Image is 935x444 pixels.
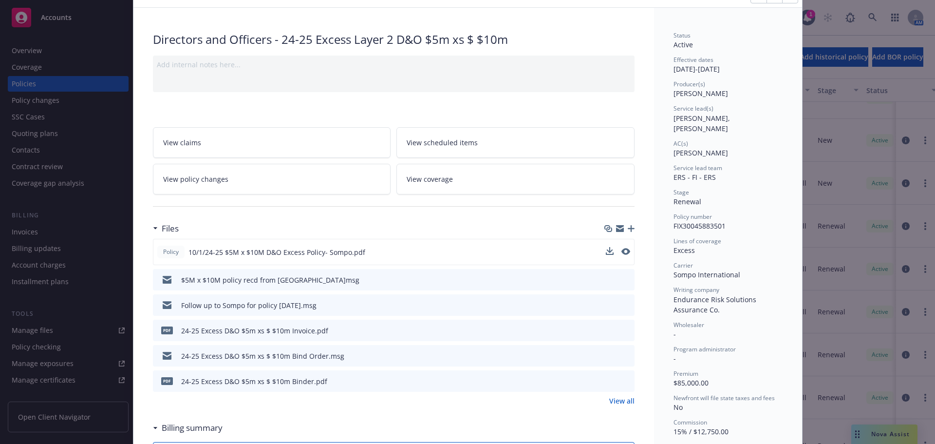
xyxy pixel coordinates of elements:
[673,188,689,196] span: Stage
[673,164,722,172] span: Service lead team
[673,237,721,245] span: Lines of coverage
[622,275,631,285] button: preview file
[622,351,631,361] button: preview file
[606,275,614,285] button: download file
[673,114,732,133] span: [PERSON_NAME], [PERSON_NAME]
[673,245,783,255] div: Excess
[153,422,223,434] div: Billing summary
[621,248,630,255] button: preview file
[181,326,328,336] div: 24-25 Excess D&O $5m xs $ $10m Invoice.pdf
[162,222,179,235] h3: Files
[673,31,691,39] span: Status
[162,422,223,434] h3: Billing summary
[673,212,712,221] span: Policy number
[673,56,713,64] span: Effective dates
[673,104,713,113] span: Service lead(s)
[673,378,709,387] span: $85,000.00
[163,174,228,184] span: View policy changes
[673,80,705,88] span: Producer(s)
[673,139,688,148] span: AC(s)
[407,137,478,148] span: View scheduled items
[673,345,736,353] span: Program administrator
[606,300,614,310] button: download file
[673,321,704,329] span: Wholesaler
[673,221,726,231] span: FIX30045883501
[163,137,201,148] span: View claims
[673,261,693,270] span: Carrier
[673,329,676,339] span: -
[606,247,614,257] button: download file
[622,376,631,386] button: preview file
[396,127,635,158] a: View scheduled items
[153,127,391,158] a: View claims
[673,56,783,74] div: [DATE] - [DATE]
[673,403,683,412] span: No
[673,148,728,157] span: [PERSON_NAME]
[673,270,740,279] span: Sompo International
[673,394,775,402] span: Newfront will file state taxes and fees
[673,89,728,98] span: [PERSON_NAME]
[622,300,631,310] button: preview file
[673,197,701,206] span: Renewal
[673,418,707,426] span: Commission
[673,40,693,49] span: Active
[161,248,181,256] span: Policy
[606,247,614,255] button: download file
[181,275,359,285] div: $5M x $10M policy recd from [GEOGRAPHIC_DATA]msg
[181,376,327,386] div: 24-25 Excess D&O $5m xs $ $10m Binder.pdf
[153,222,179,235] div: Files
[161,377,173,385] span: pdf
[161,327,173,334] span: pdf
[606,376,614,386] button: download file
[673,286,719,294] span: Writing company
[673,173,716,182] span: ERS - FI - ERS
[153,164,391,194] a: View policy changes
[606,351,614,361] button: download file
[396,164,635,194] a: View coverage
[606,326,614,336] button: download file
[181,300,317,310] div: Follow up to Sompo for policy [DATE].msg
[622,326,631,336] button: preview file
[157,59,631,70] div: Add internal notes here...
[153,31,635,48] div: Directors and Officers - 24-25 Excess Layer 2 D&O $5m xs $ $10m
[407,174,453,184] span: View coverage
[181,351,344,361] div: 24-25 Excess D&O $5m xs $ $10m Bind Order.msg
[673,369,698,378] span: Premium
[673,427,729,436] span: 15% / $12,750.00
[609,396,635,406] a: View all
[673,295,758,314] span: Endurance Risk Solutions Assurance Co.
[188,247,365,257] span: 10/1/24-25 $5M x $10M D&O Excess Policy- Sompo.pdf
[621,247,630,257] button: preview file
[673,354,676,363] span: -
